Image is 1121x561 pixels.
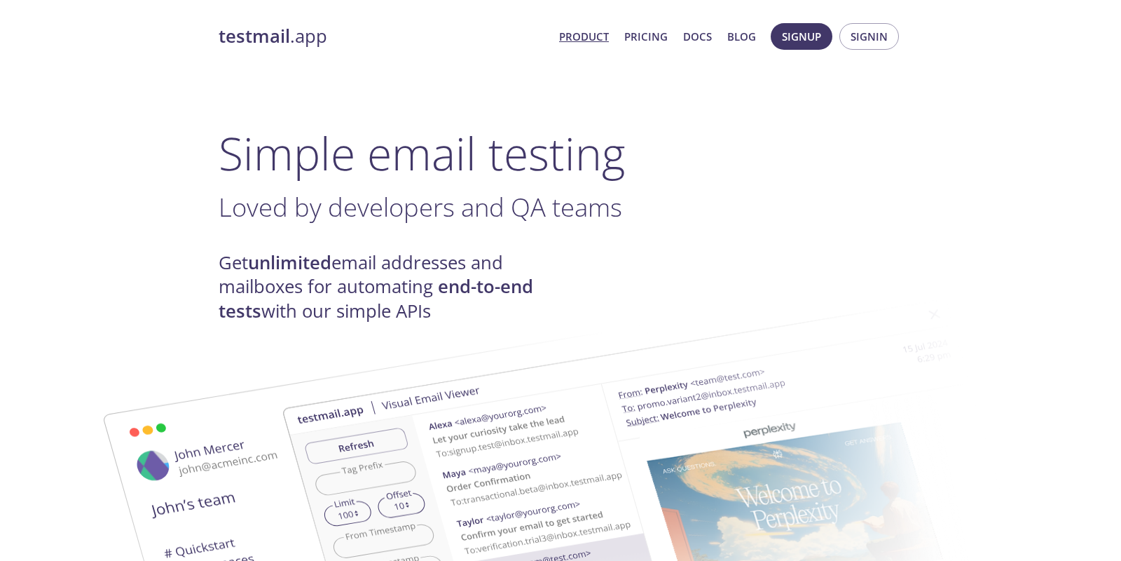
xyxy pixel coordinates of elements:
[248,250,331,275] strong: unlimited
[219,189,622,224] span: Loved by developers and QA teams
[219,251,560,323] h4: Get email addresses and mailboxes for automating with our simple APIs
[219,274,533,323] strong: end-to-end tests
[851,27,888,46] span: Signin
[219,126,902,180] h1: Simple email testing
[839,23,899,50] button: Signin
[559,27,609,46] a: Product
[624,27,668,46] a: Pricing
[771,23,832,50] button: Signup
[219,25,548,48] a: testmail.app
[219,24,290,48] strong: testmail
[782,27,821,46] span: Signup
[727,27,756,46] a: Blog
[683,27,712,46] a: Docs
